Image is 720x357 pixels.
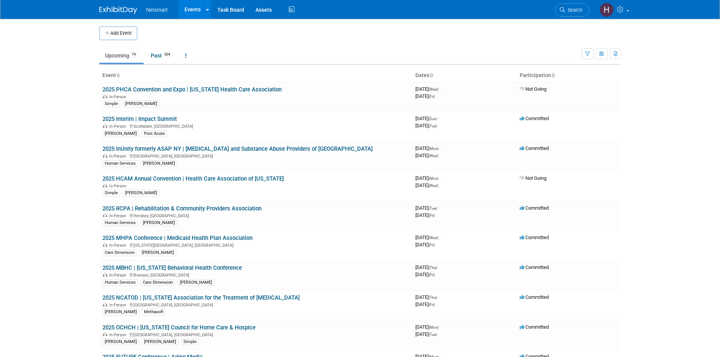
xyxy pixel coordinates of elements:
[123,190,159,196] div: [PERSON_NAME]
[102,153,409,159] div: [GEOGRAPHIC_DATA], [GEOGRAPHIC_DATA]
[429,236,438,240] span: (Wed)
[415,294,439,300] span: [DATE]
[429,303,435,307] span: (Fri)
[109,273,129,278] span: In-Person
[565,7,582,13] span: Search
[142,309,166,315] div: Methasoft
[415,182,438,188] span: [DATE]
[109,303,129,308] span: In-Person
[415,212,435,218] span: [DATE]
[123,100,159,107] div: [PERSON_NAME]
[438,264,439,270] span: -
[130,52,138,57] span: 74
[429,176,438,181] span: (Mon)
[415,153,438,158] span: [DATE]
[102,160,138,167] div: Human Services
[429,213,435,218] span: (Fri)
[102,100,120,107] div: Simple
[141,219,177,226] div: [PERSON_NAME]
[102,242,409,248] div: [US_STATE][GEOGRAPHIC_DATA], [GEOGRAPHIC_DATA]
[440,86,441,92] span: -
[181,338,199,345] div: Simple
[102,324,255,331] a: 2025 OCHCH | [US_STATE] Council for Home Care & Hospice
[440,175,441,181] span: -
[99,26,137,40] button: Add Event
[102,212,409,218] div: Hershey, [GEOGRAPHIC_DATA]
[178,279,214,286] div: [PERSON_NAME]
[142,130,167,137] div: Post Acute
[102,264,242,271] a: 2025 MBHC | [US_STATE] Behavioral Health Conference
[102,294,300,301] a: 2025 NCATOD | [US_STATE] Association for the Treatment of [MEDICAL_DATA]
[415,264,439,270] span: [DATE]
[102,331,409,337] div: [GEOGRAPHIC_DATA], [GEOGRAPHIC_DATA]
[102,116,177,122] a: 2025 Interim | Impact Summit
[141,279,175,286] div: Care Dimension
[415,145,441,151] span: [DATE]
[103,124,107,128] img: In-Person Event
[142,338,178,345] div: [PERSON_NAME]
[99,48,144,63] a: Upcoming74
[429,295,437,300] span: (Thu)
[429,72,433,78] a: Sort by Start Date
[440,324,441,330] span: -
[438,294,439,300] span: -
[415,235,441,240] span: [DATE]
[415,242,435,247] span: [DATE]
[429,266,437,270] span: (Thu)
[440,145,441,151] span: -
[162,52,172,57] span: 304
[146,7,168,13] span: Netsmart
[517,69,621,82] th: Participation
[438,205,439,211] span: -
[102,272,409,278] div: Branson, [GEOGRAPHIC_DATA]
[415,205,439,211] span: [DATE]
[415,93,435,99] span: [DATE]
[520,264,549,270] span: Committed
[429,206,437,210] span: (Tue)
[429,332,437,337] span: (Tue)
[102,205,262,212] a: 2025 RCPA | Rehabilitation & Community Providers Association
[102,86,282,93] a: 2025 PHCA Convention and Expo | [US_STATE] Health Care Association
[415,272,435,277] span: [DATE]
[141,160,177,167] div: [PERSON_NAME]
[103,184,107,187] img: In-Person Event
[102,130,139,137] div: [PERSON_NAME]
[520,324,549,330] span: Committed
[599,3,614,17] img: Hannah Norsworthy
[429,94,435,99] span: (Fri)
[520,175,547,181] span: Not Going
[440,235,441,240] span: -
[520,86,547,92] span: Not Going
[102,279,138,286] div: Human Services
[102,249,137,256] div: Care Dimension
[412,69,517,82] th: Dates
[109,243,129,248] span: In-Person
[520,235,549,240] span: Committed
[102,309,139,315] div: [PERSON_NAME]
[429,87,438,91] span: (Wed)
[429,273,435,277] span: (Fri)
[103,273,107,277] img: In-Person Event
[415,301,435,307] span: [DATE]
[103,154,107,158] img: In-Person Event
[520,294,549,300] span: Committed
[103,243,107,247] img: In-Person Event
[415,86,441,92] span: [DATE]
[438,116,439,121] span: -
[102,123,409,129] div: Scottsdale, [GEOGRAPHIC_DATA]
[109,184,129,189] span: In-Person
[99,6,137,14] img: ExhibitDay
[429,154,438,158] span: (Wed)
[109,213,129,218] span: In-Person
[520,116,549,121] span: Committed
[415,324,441,330] span: [DATE]
[109,154,129,159] span: In-Person
[116,72,120,78] a: Sort by Event Name
[415,116,439,121] span: [DATE]
[102,175,284,182] a: 2025 HCAM Annual Convention | Health Care Association of [US_STATE]
[102,301,409,308] div: [GEOGRAPHIC_DATA], [GEOGRAPHIC_DATA]
[109,94,129,99] span: In-Person
[520,205,549,211] span: Committed
[429,184,438,188] span: (Wed)
[103,94,107,98] img: In-Person Event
